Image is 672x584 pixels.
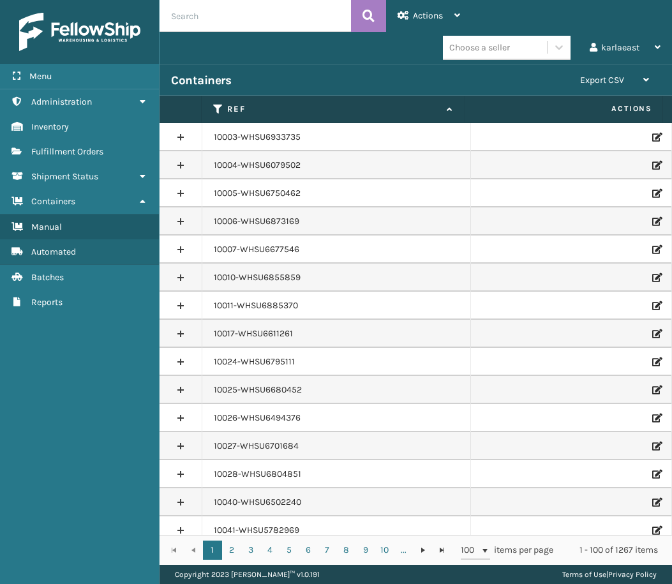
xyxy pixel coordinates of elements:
[318,541,337,560] a: 7
[222,541,241,560] a: 2
[337,541,356,560] a: 8
[214,299,298,312] a: 10011-WHSU6885370
[31,196,75,207] span: Containers
[652,217,660,226] i: Edit
[652,386,660,394] i: Edit
[461,544,480,557] span: 100
[652,442,660,451] i: Edit
[652,301,660,310] i: Edit
[590,32,661,64] div: karlaeast
[652,526,660,535] i: Edit
[175,565,320,584] p: Copyright 2023 [PERSON_NAME]™ v 1.0.191
[203,541,222,560] a: 1
[652,273,660,282] i: Edit
[356,541,375,560] a: 9
[652,498,660,507] i: Edit
[652,357,660,366] i: Edit
[214,215,299,228] a: 10006-WHSU6873169
[562,570,606,579] a: Terms of Use
[214,496,301,509] a: 10040-WHSU6502240
[418,545,428,555] span: Go to the next page
[31,171,98,182] span: Shipment Status
[31,146,103,157] span: Fulfillment Orders
[214,440,299,453] a: 10027-WHSU6701684
[31,246,76,257] span: Automated
[214,327,293,340] a: 10017-WHSU6611261
[469,98,660,119] span: Actions
[214,356,295,368] a: 10024-WHSU6795111
[433,541,452,560] a: Go to the last page
[394,541,414,560] a: ...
[227,103,440,115] label: Ref
[449,41,510,54] div: Choose a seller
[31,297,63,308] span: Reports
[214,412,301,424] a: 10026-WHSU6494376
[652,329,660,338] i: Edit
[652,470,660,479] i: Edit
[652,133,660,142] i: Edit
[299,541,318,560] a: 6
[280,541,299,560] a: 5
[214,187,301,200] a: 10005-WHSU6750462
[260,541,280,560] a: 4
[214,243,299,256] a: 10007-WHSU6677546
[214,468,301,481] a: 10028-WHSU6804851
[413,10,443,21] span: Actions
[31,96,92,107] span: Administration
[214,159,301,172] a: 10004-WHSU6079502
[31,272,64,283] span: Batches
[31,221,62,232] span: Manual
[171,73,231,88] h3: Containers
[652,189,660,198] i: Edit
[375,541,394,560] a: 10
[241,541,260,560] a: 3
[652,414,660,423] i: Edit
[652,245,660,254] i: Edit
[580,75,624,86] span: Export CSV
[19,13,140,51] img: logo
[214,131,301,144] a: 10003-WHSU6933735
[571,544,658,557] div: 1 - 100 of 1267 items
[461,541,554,560] span: items per page
[608,570,657,579] a: Privacy Policy
[652,161,660,170] i: Edit
[29,71,52,82] span: Menu
[31,121,69,132] span: Inventory
[214,384,302,396] a: 10025-WHSU6680452
[414,541,433,560] a: Go to the next page
[214,524,299,537] a: 10041-WHSU5782969
[562,565,657,584] div: |
[437,545,447,555] span: Go to the last page
[214,271,301,284] a: 10010-WHSU6855859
